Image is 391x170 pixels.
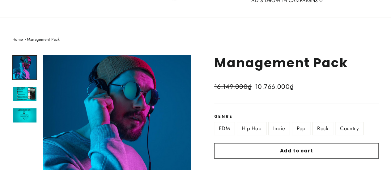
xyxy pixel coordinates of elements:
label: Country [335,122,363,135]
label: EDM [214,122,235,135]
img: Management Pack [13,56,36,79]
label: Hip-Hop [237,122,266,135]
span: / [24,36,27,42]
nav: breadcrumbs [12,36,379,43]
label: Indie [269,122,290,135]
img: Ultimate artist bundle, spotify, apple music, blogs, playlists and radio, grow your career as an ... [13,87,36,101]
span: 16.149.000₫ [214,82,253,92]
label: Pop [292,122,310,135]
span: Add to cart [280,147,313,154]
label: Rock [312,122,333,135]
span: 10.766.000₫ [255,82,294,91]
a: Home [12,36,23,42]
h1: Management Pack [214,55,379,70]
label: Genre [214,114,379,119]
img: ultimate playlist package, spotify, apple music, blogs, playlists and radio. get on playlists and... [13,108,36,122]
button: Add to cart [214,143,379,159]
